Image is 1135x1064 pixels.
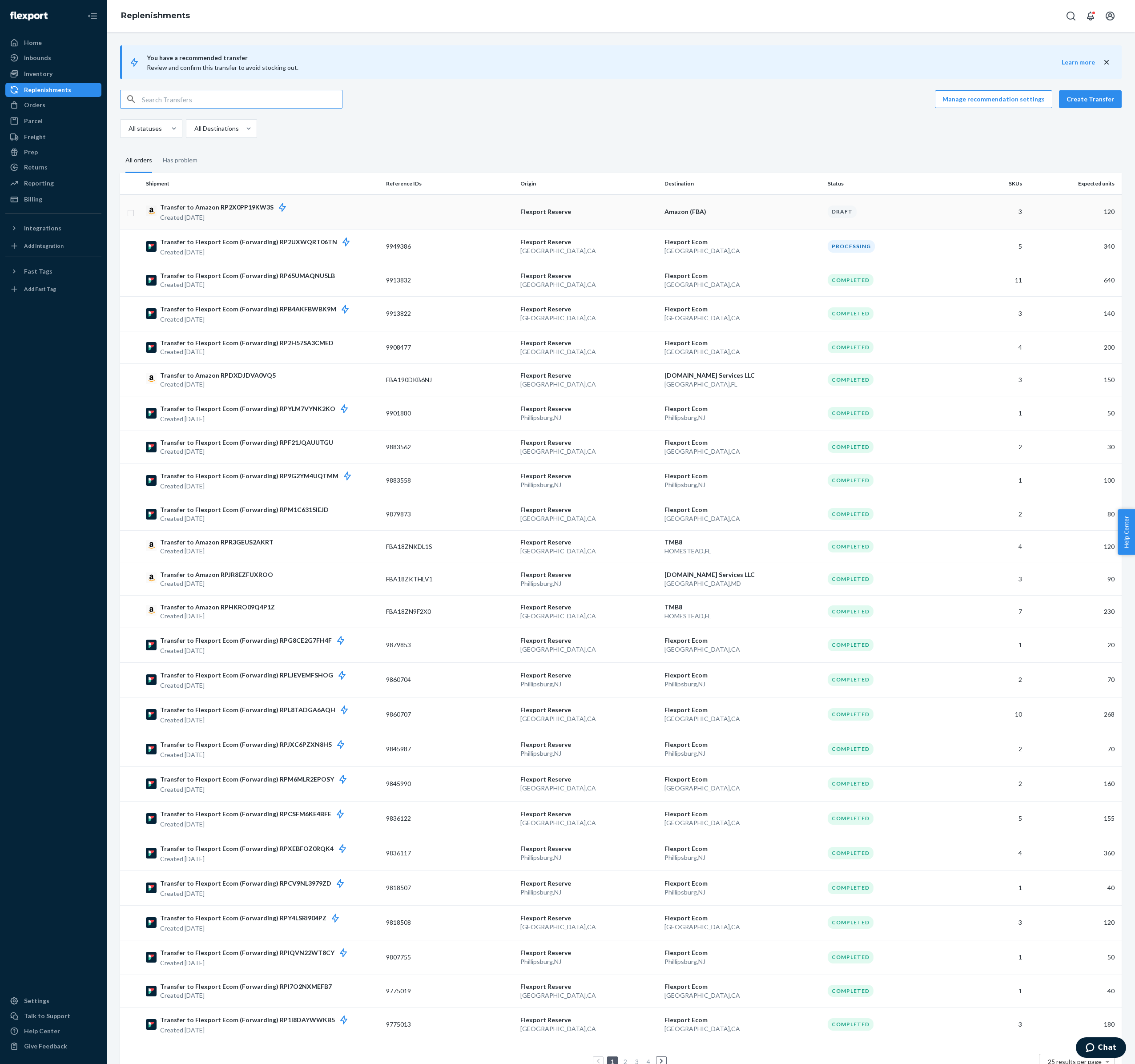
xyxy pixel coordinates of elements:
[1064,1037,1126,1060] iframe: Opens a widget where you can chat to one of our agents
[958,363,1026,396] td: 3
[24,148,38,157] div: Prep
[160,809,353,820] p: Transfer to Flexport Ecom (Forwarding) RPCSFM6KE4BFE
[664,404,821,413] p: Flexport Ecom
[664,714,821,723] p: [GEOGRAPHIC_DATA] , CA
[520,818,657,827] p: [GEOGRAPHIC_DATA] , CA
[520,547,657,556] p: [GEOGRAPHIC_DATA] , CA
[958,396,1026,431] td: 1
[1026,697,1122,732] td: 268
[194,124,239,133] div: All Destinations
[520,740,657,749] p: Flexport Reserve
[1026,628,1122,662] td: 20
[664,671,821,680] p: Flexport Ecom
[24,53,51,62] div: Inbounds
[163,149,197,172] div: Has problem
[664,305,821,314] p: Flexport Ecom
[520,413,657,422] p: Phillipsburg , NJ
[5,51,101,65] a: Inbounds
[958,431,1026,463] td: 2
[958,732,1026,766] td: 2
[828,812,873,824] div: Completed
[160,820,353,829] p: Created [DATE]
[828,240,875,252] div: Processing
[828,743,873,755] div: Completed
[935,90,1052,108] button: Manage recommendation settings
[958,595,1026,628] td: 7
[828,274,873,286] div: Completed
[664,705,821,714] p: Flexport Ecom
[1059,90,1122,108] button: Create Transfer
[520,705,657,714] p: Flexport Reserve
[828,508,873,520] div: Completed
[382,836,517,871] td: 9836117
[828,573,873,585] div: Completed
[1026,530,1122,563] td: 120
[1118,509,1135,555] button: Help Center
[382,396,517,431] td: 9901880
[5,36,101,50] a: Home
[1026,296,1122,331] td: 140
[520,775,657,784] p: Flexport Reserve
[520,380,657,389] p: [GEOGRAPHIC_DATA] , CA
[160,716,357,725] p: Created [DATE]
[382,940,517,975] td: 9807755
[520,579,657,588] p: Phillipsburg , NJ
[5,130,101,144] a: Freight
[520,207,657,216] p: Flexport Reserve
[121,11,190,20] a: Replenishments
[664,612,821,621] p: HOMESTEAD , FL
[1062,7,1080,25] button: Open Search Box
[664,636,821,645] p: Flexport Ecom
[828,374,873,386] div: Completed
[828,474,873,486] div: Completed
[160,750,353,759] p: Created [DATE]
[520,538,657,547] p: Flexport Reserve
[664,538,821,547] p: TMB8
[24,133,46,141] div: Freight
[160,570,273,579] p: Transfer to Amazon RPJR8EZFUXROO
[520,879,657,888] p: Flexport Reserve
[147,64,298,71] span: Review and confirm this transfer to avoid stocking out.
[24,163,48,172] div: Returns
[5,282,101,296] a: Add Fast Tag
[664,480,821,489] p: Phillipsburg , NJ
[520,948,657,957] p: Flexport Reserve
[664,413,821,422] p: Phillipsburg , NJ
[520,314,657,322] p: [GEOGRAPHIC_DATA] , CA
[160,315,358,324] p: Created [DATE]
[1026,940,1122,975] td: 50
[382,264,517,296] td: 9913832
[1102,58,1111,67] button: close
[958,801,1026,836] td: 5
[382,595,517,628] td: FBA18ZN9F2X0
[160,547,274,556] p: Created [DATE]
[664,645,821,654] p: [GEOGRAPHIC_DATA] , CA
[520,480,657,489] p: Phillipsburg , NJ
[1026,264,1122,296] td: 640
[958,697,1026,732] td: 10
[520,844,657,853] p: Flexport Reserve
[828,341,873,353] div: Completed
[958,940,1026,975] td: 1
[160,670,354,681] p: Transfer to Flexport Ecom (Forwarding) RPLJEVEMFSHOG
[24,1042,67,1051] div: Give Feedback
[664,923,821,931] p: [GEOGRAPHIC_DATA] , CA
[520,280,657,289] p: [GEOGRAPHIC_DATA] , CA
[5,1039,101,1053] button: Give Feedback
[520,305,657,314] p: Flexport Reserve
[160,681,354,690] p: Created [DATE]
[958,905,1026,940] td: 3
[5,1024,101,1038] a: Help Center
[958,331,1026,363] td: 4
[24,69,52,78] div: Inventory
[958,194,1026,229] td: 3
[828,673,873,685] div: Completed
[24,267,52,276] div: Fast Tags
[664,775,821,784] p: Flexport Ecom
[664,380,821,389] p: [GEOGRAPHIC_DATA] , FL
[160,438,333,447] p: Transfer to Flexport Ecom (Forwarding) RPF21JQAUUTGU
[129,124,162,133] div: All statuses
[520,914,657,923] p: Flexport Reserve
[828,916,873,928] div: Completed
